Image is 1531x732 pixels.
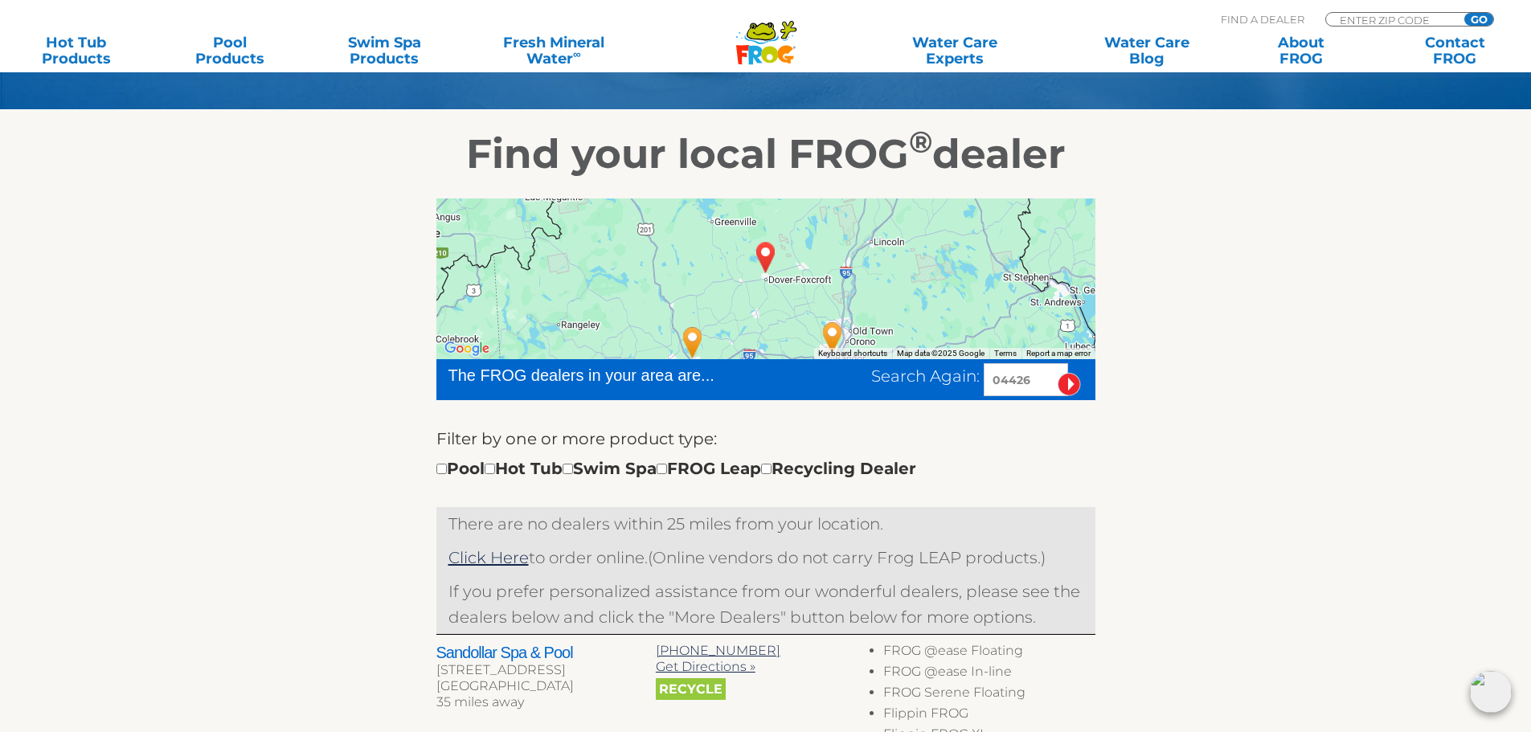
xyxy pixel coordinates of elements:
div: ATKINSON, ME 04426 [747,235,784,279]
li: Flippin FROG [883,705,1095,726]
a: ContactFROG [1395,35,1515,67]
a: Water CareBlog [1087,35,1206,67]
h2: Sandollar Spa & Pool [436,643,656,662]
span: to order online. [448,548,648,567]
a: Click Here [448,548,529,567]
span: Recycle [656,678,726,700]
a: Hot TubProducts [16,35,136,67]
label: Filter by one or more product type: [436,426,717,452]
a: Swim SpaProducts [325,35,444,67]
img: Google [440,338,493,359]
span: 35 miles away [436,694,524,710]
input: Zip Code Form [1338,13,1447,27]
p: (Online vendors do not carry Frog LEAP products.) [448,545,1083,570]
input: Submit [1058,373,1081,396]
div: Pool Hot Tub Swim Spa FROG Leap Recycling Dealer [436,456,916,481]
span: Search Again: [871,366,980,386]
a: Open this area in Google Maps (opens a new window) [440,338,493,359]
a: Terms (opens in new tab) [994,349,1017,358]
input: GO [1464,13,1493,26]
sup: ∞ [573,47,581,60]
a: PoolProducts [170,35,290,67]
p: If you prefer personalized assistance from our wonderful dealers, please see the dealers below an... [448,579,1083,630]
h2: Find your local FROG dealer [272,130,1260,178]
img: openIcon [1470,671,1512,713]
a: [PHONE_NUMBER] [656,643,780,658]
a: Fresh MineralWater∞ [478,35,628,67]
div: [STREET_ADDRESS] [436,662,656,678]
li: FROG @ease In-line [883,664,1095,685]
a: Water CareExperts [858,35,1052,67]
div: [GEOGRAPHIC_DATA] [436,678,656,694]
a: AboutFROG [1241,35,1361,67]
p: Find A Dealer [1221,12,1304,27]
a: Get Directions » [656,659,755,674]
button: Keyboard shortcuts [818,348,887,359]
a: Report a map error [1026,349,1091,358]
sup: ® [909,124,932,160]
li: FROG @ease Floating [883,643,1095,664]
p: There are no dealers within 25 miles from your location. [448,511,1083,537]
li: FROG Serene Floating [883,685,1095,705]
div: Sandollar Spa & Pool - 35 miles away. [814,316,851,359]
span: Map data ©2025 Google [897,349,985,358]
div: Williamson's Pools - 37 miles away. [674,321,711,364]
div: The FROG dealers in your area are... [448,363,772,387]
